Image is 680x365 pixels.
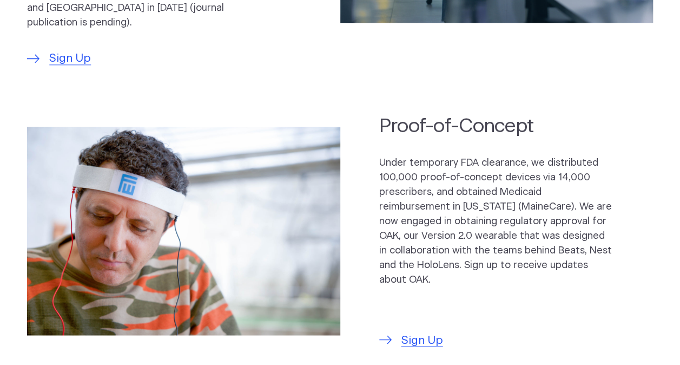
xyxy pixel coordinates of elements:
[401,331,443,349] span: Sign Up
[49,50,91,67] span: Sign Up
[379,156,614,288] p: Under temporary FDA clearance, we distributed 100,000 proof-of-concept devices via 14,000 prescri...
[379,114,614,140] h2: Proof-of-Concept
[379,331,443,349] a: Sign Up
[27,50,91,67] a: Sign Up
